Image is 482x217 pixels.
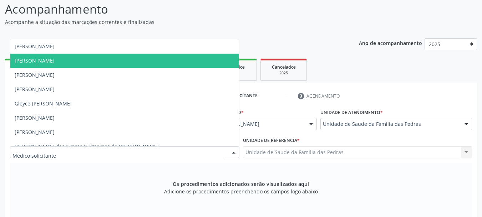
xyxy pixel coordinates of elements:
[12,149,225,163] input: Médico solicitante
[5,0,335,18] p: Acompanhamento
[15,129,55,135] span: [PERSON_NAME]
[359,38,422,47] p: Ano de acompanhamento
[15,57,55,64] span: [PERSON_NAME]
[266,70,301,76] div: 2025
[15,114,55,121] span: [PERSON_NAME]
[272,64,296,70] span: Cancelados
[15,100,72,107] span: Gleyce [PERSON_NAME]
[323,120,457,128] span: Unidade de Saude da Familia das Pedras
[15,143,159,150] span: [PERSON_NAME] das Gracas Guimaraes de [PERSON_NAME]
[320,107,383,118] label: Unidade de atendimento
[164,188,318,195] span: Adicione os procedimentos preenchendo os campos logo abaixo
[219,120,302,128] span: [PERSON_NAME]
[5,18,335,26] p: Acompanhe a situação das marcações correntes e finalizadas
[15,43,55,50] span: [PERSON_NAME]
[15,71,55,78] span: [PERSON_NAME]
[173,180,309,188] span: Os procedimentos adicionados serão visualizados aqui
[243,135,300,146] label: Unidade de referência
[15,86,55,93] span: [PERSON_NAME]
